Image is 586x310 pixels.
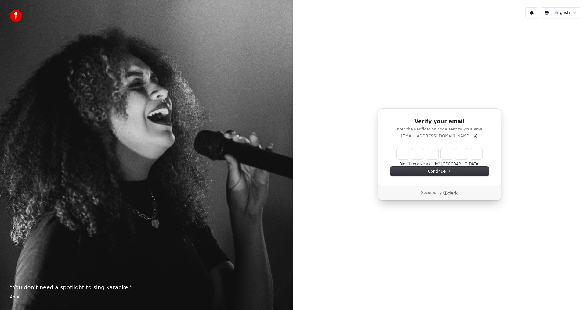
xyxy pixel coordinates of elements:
[421,191,442,195] p: Secured by
[397,148,482,159] input: Enter verification code
[10,283,283,292] p: “ You don't need a spotlight to sing karaoke. ”
[473,134,478,138] button: Edit
[10,10,22,22] img: youka
[390,126,489,132] p: Enter the verification code sent to your email
[428,169,451,174] span: Continue
[399,162,480,167] button: Didn't receive a code? [GEOGRAPHIC_DATA]
[443,191,458,195] a: Clerk logo
[390,118,489,125] h1: Verify your email
[390,167,489,176] button: Continue
[10,294,283,300] footer: Anon
[401,133,470,139] p: [EMAIL_ADDRESS][DOMAIN_NAME]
